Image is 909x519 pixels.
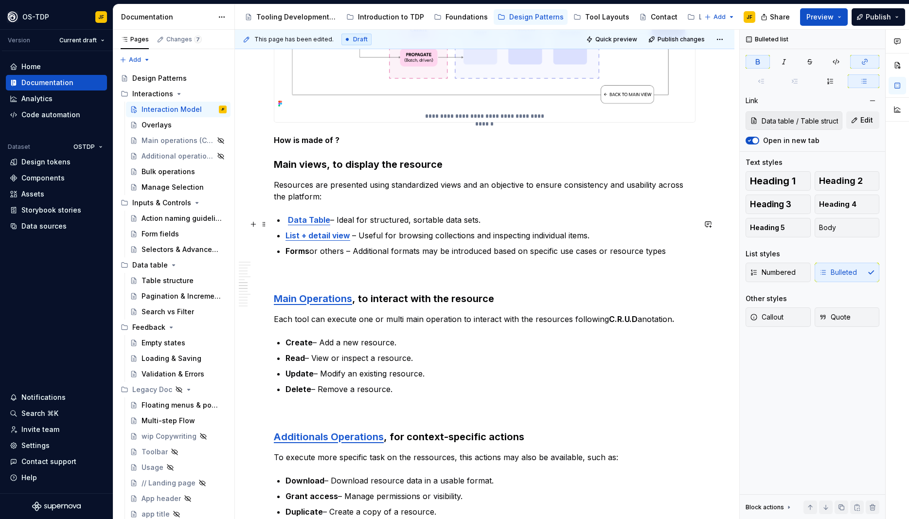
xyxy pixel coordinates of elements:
span: Add [129,56,141,64]
div: OS-TDP [22,12,49,22]
a: List + detail view [285,231,350,240]
button: Heading 2 [815,171,880,191]
a: Contact [635,9,681,25]
div: Contact support [21,457,76,466]
span: Body [819,223,836,233]
button: Edit [846,111,879,129]
button: Add [701,10,738,24]
div: Assets [21,189,44,199]
a: Invite team [6,422,107,437]
strong: Data Table [288,215,330,225]
div: Data table [117,257,231,273]
button: Quote [815,307,880,327]
strong: Download [285,476,324,485]
div: // Landing page [142,478,196,488]
button: Contact support [6,454,107,469]
div: Analytics [21,94,53,104]
a: Tooling Development Platform [241,9,340,25]
label: Open in new tab [763,136,820,145]
div: App header [142,494,181,503]
div: Pagination & Incremental loading [142,291,222,301]
p: – Download resource data in a usable format. [285,475,695,486]
a: Pagination & Incremental loading [126,288,231,304]
div: Link [746,96,758,106]
strong: Grant access [285,491,338,501]
img: 87d06435-c97f-426c-aa5d-5eb8acd3d8b3.png [7,11,18,23]
div: Selectors & Advanced selectors [142,245,222,254]
a: Action naming guidelines [126,211,231,226]
div: Text styles [746,158,783,167]
div: Toolbar [142,447,168,457]
div: Interaction Model [142,105,202,114]
span: Numbered [750,268,796,277]
div: Search vs Filter [142,307,194,317]
button: Numbered [746,263,811,282]
div: Code automation [21,110,80,120]
button: Add [117,53,153,67]
div: Design tokens [21,157,71,167]
strong: Main views, to display the resource [274,159,443,170]
div: Changes [166,36,202,43]
div: Notifications [21,393,66,402]
div: Empty states [142,338,185,348]
strong: Read [285,353,305,363]
span: Heading 5 [750,223,785,233]
span: Edit [860,115,873,125]
div: Foundations [446,12,488,22]
div: Loading & Saving [142,354,201,363]
div: Help [21,473,37,483]
button: Help [6,470,107,485]
a: Design tokens [6,154,107,170]
a: Bulk operations [126,164,231,179]
a: Loading & Saving [126,351,231,366]
div: app title [142,509,170,519]
div: Design Patterns [509,12,564,22]
a: Empty states [126,335,231,351]
span: Preview [806,12,834,22]
a: Form fields [126,226,231,242]
strong: Forms [285,246,309,256]
div: Settings [21,441,50,450]
button: Current draft [55,34,109,47]
div: Validation & Errors [142,369,204,379]
div: Data table [132,260,168,270]
a: Usage [126,460,231,475]
a: Validation & Errors [126,366,231,382]
div: Legacy [699,12,724,22]
a: Introduction to TDP [342,9,428,25]
a: Toolbar [126,444,231,460]
a: Manage Selection [126,179,231,195]
a: Overlays [126,117,231,133]
button: Notifications [6,390,107,405]
a: Home [6,59,107,74]
svg: Supernova Logo [32,501,81,511]
div: Additional operations [142,151,214,161]
a: Table structure [126,273,231,288]
div: JF [747,13,752,21]
p: – Create a copy of a resource. [285,506,695,518]
button: Search ⌘K [6,406,107,421]
a: wip Copywriting [126,429,231,444]
a: // Landing page [126,475,231,491]
strong: . [672,314,675,324]
div: Other styles [746,294,787,304]
div: Invite team [21,425,59,434]
strong: , to interact with the resource [352,293,494,304]
a: Documentation [6,75,107,90]
a: Multi-step Flow [126,413,231,429]
button: Heading 1 [746,171,811,191]
button: Body [815,218,880,237]
div: Version [8,36,30,44]
span: Publish changes [658,36,705,43]
a: Main Operations [274,293,352,304]
span: 7 [194,36,202,43]
p: – Manage permissions or visibility. [285,490,695,502]
span: Heading 1 [750,176,796,186]
button: OS-TDPJF [2,6,111,27]
a: Settings [6,438,107,453]
a: Interaction ModelJF [126,102,231,117]
span: Heading 3 [750,199,791,209]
